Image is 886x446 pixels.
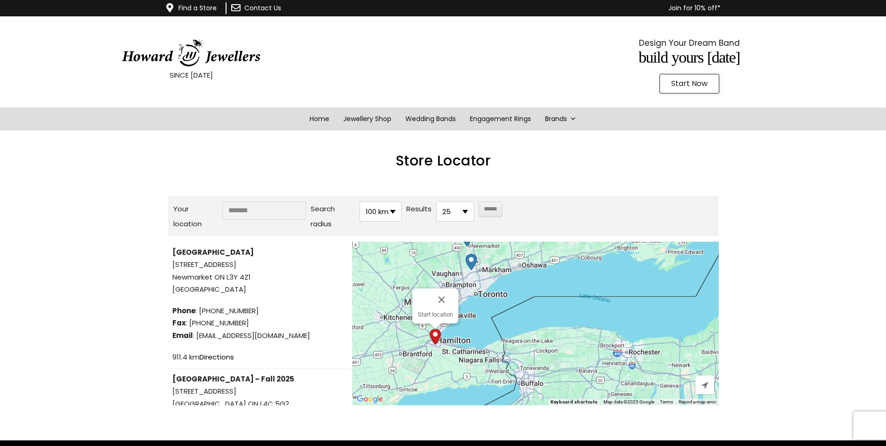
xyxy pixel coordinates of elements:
[398,108,463,130] a: Wedding Bands
[168,154,719,168] h2: Store Locator
[671,80,708,87] span: Start Now
[603,399,654,404] span: Map data ©2025 Google
[172,272,251,282] span: Newmarket ON L3Y 4Z1
[172,385,345,397] span: [STREET_ADDRESS]
[199,352,234,362] a: Directions
[659,74,719,94] a: Start Now
[172,330,345,342] span: : [EMAIL_ADDRESS][DOMAIN_NAME]
[178,3,217,13] a: Find a Store
[466,254,477,270] div: Hillcrest Mall – Fall 2025
[336,108,398,130] a: Jewellery Shop
[638,49,740,66] span: Build Yours [DATE]
[311,201,355,231] label: Search radius
[702,381,708,389] span: 
[172,318,186,328] strong: Fax
[172,331,193,340] strong: Email
[172,351,345,363] div: 911.4 km
[172,399,289,409] span: [GEOGRAPHIC_DATA] ON L4C 5G2
[172,305,345,317] span: : [PHONE_NUMBER]
[437,202,474,221] span: 25
[23,69,359,81] p: SINCE [DATE]
[418,311,453,318] div: Start location
[336,2,721,14] p: Join for 10% off*
[172,247,254,257] strong: [GEOGRAPHIC_DATA]
[303,108,336,130] a: Home
[172,283,345,295] span: [GEOGRAPHIC_DATA]
[538,108,583,130] a: Brands
[679,399,716,404] a: Report a map error
[360,202,401,221] span: 100 km
[172,259,345,271] span: [STREET_ADDRESS]
[244,3,281,13] a: Contact Us
[463,108,538,130] a: Engagement Rings
[354,393,385,405] a: Open this area in Google Maps (opens a new window)
[521,36,857,50] p: Design Your Dream Band
[172,317,345,329] span: : [PHONE_NUMBER]
[406,201,432,216] label: Results
[551,399,598,405] button: Keyboard shortcuts
[430,329,441,345] div: Start location
[354,393,385,405] img: Google
[172,306,196,316] strong: Phone
[173,201,218,231] label: Your location
[660,399,673,404] a: Terms
[431,288,453,311] button: Close
[172,374,294,384] strong: [GEOGRAPHIC_DATA] – Fall 2025
[121,39,261,67] img: HowardJewellersLogo-04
